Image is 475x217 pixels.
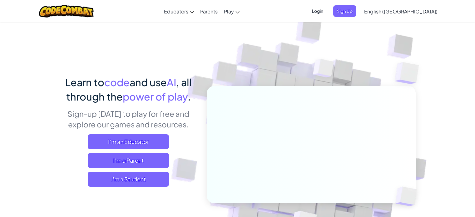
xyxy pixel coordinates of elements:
[161,3,197,20] a: Educators
[60,108,197,130] p: Sign-up [DATE] to play for free and explore our games and resources.
[224,8,234,15] span: Play
[123,90,188,103] span: power of play
[301,47,346,93] img: Overlap cubes
[221,3,243,20] a: Play
[361,3,441,20] a: English ([GEOGRAPHIC_DATA])
[167,76,176,88] span: AI
[382,47,436,100] img: Overlap cubes
[39,5,94,17] img: CodeCombat logo
[364,8,438,15] span: English ([GEOGRAPHIC_DATA])
[130,76,167,88] span: and use
[164,8,188,15] span: Educators
[88,134,169,149] a: I'm an Educator
[308,5,327,17] button: Login
[104,76,130,88] span: code
[188,90,191,103] span: .
[65,76,104,88] span: Learn to
[197,3,221,20] a: Parents
[88,172,169,187] button: I'm a Student
[88,153,169,168] a: I'm a Parent
[333,5,356,17] button: Sign Up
